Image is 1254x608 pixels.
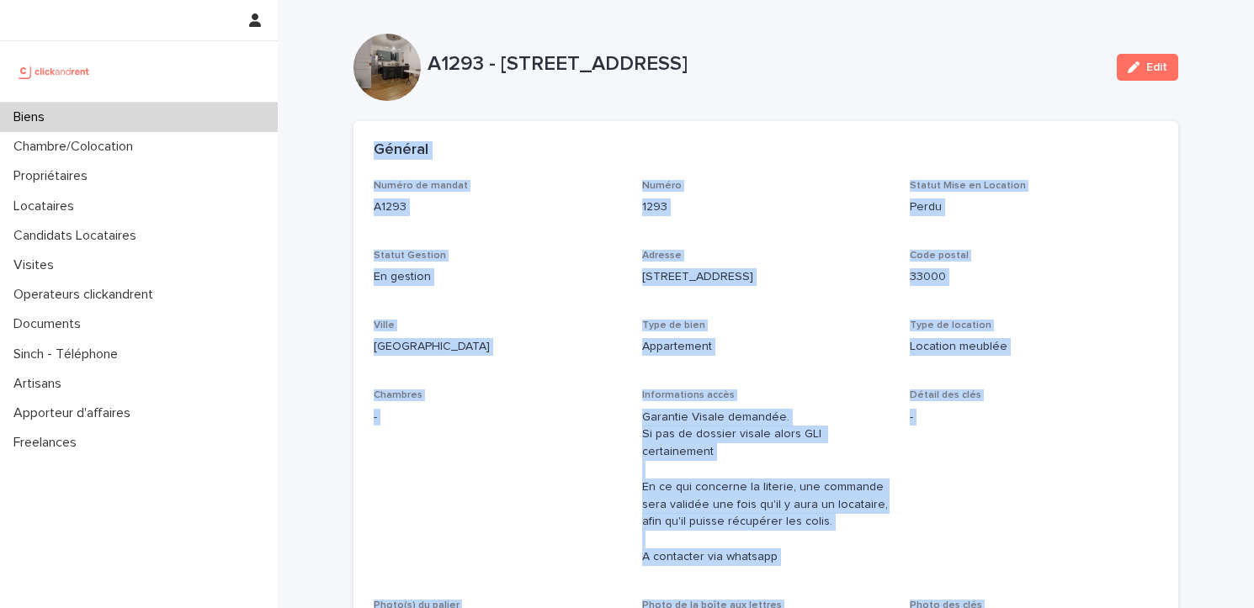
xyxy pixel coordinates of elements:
[7,109,58,125] p: Biens
[642,409,890,566] p: Garantie Visale demandée. Si pas de dossier visale alors GLI certainement En ce qui concerne la l...
[642,320,705,330] span: Type de bien
[7,405,144,421] p: Apporteur d'affaires
[910,268,1158,286] p: 33000
[7,287,167,303] p: Operateurs clickandrent
[374,409,622,426] p: -
[642,338,890,356] p: Appartement
[374,390,422,400] span: Chambres
[642,268,890,286] p: [STREET_ADDRESS]
[374,181,468,191] span: Numéro de mandat
[374,251,446,261] span: Statut Gestion
[374,268,622,286] p: En gestion
[642,390,735,400] span: Informations accès
[642,251,682,261] span: Adresse
[910,181,1026,191] span: Statut Mise en Location
[642,181,682,191] span: Numéro
[7,228,150,244] p: Candidats Locataires
[910,198,1158,216] p: Perdu
[1117,54,1178,81] button: Edit
[428,52,1103,77] p: A1293 - [STREET_ADDRESS]
[7,168,101,184] p: Propriétaires
[642,198,890,216] p: 1293
[374,198,622,216] p: A1293
[374,141,428,160] h2: Général
[910,320,991,330] span: Type de location
[7,139,146,155] p: Chambre/Colocation
[7,316,94,332] p: Documents
[7,257,67,273] p: Visites
[7,198,88,214] p: Locataires
[910,338,1158,356] p: Location meublée
[374,338,622,356] p: [GEOGRAPHIC_DATA]
[7,346,131,362] p: Sinch - Téléphone
[910,251,969,261] span: Code postal
[7,435,90,451] p: Freelances
[910,390,981,400] span: Détail des clés
[1146,61,1167,73] span: Edit
[13,55,95,88] img: UCB0brd3T0yccxBKYDjQ
[7,376,75,392] p: Artisans
[374,320,395,330] span: Ville
[910,409,1158,426] p: -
